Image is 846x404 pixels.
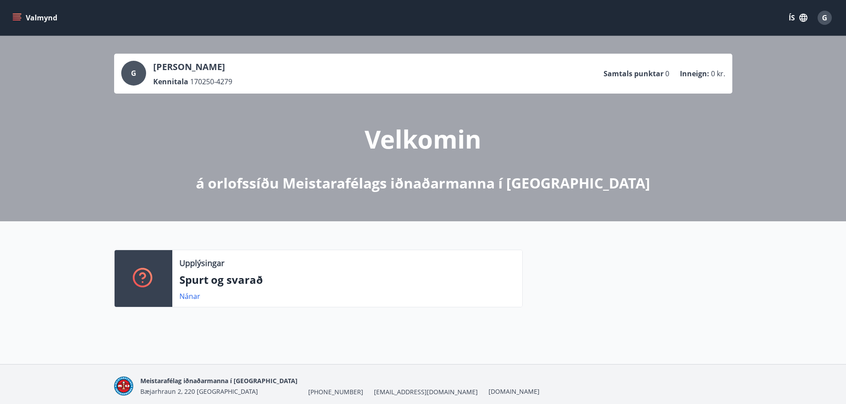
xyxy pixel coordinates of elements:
button: ÍS [784,10,812,26]
p: Upplýsingar [179,257,224,269]
span: 0 kr. [711,69,725,78]
span: 170250-4279 [190,77,232,86]
p: Spurt og svarað [179,272,515,287]
span: 0 [665,69,669,78]
p: Inneign : [680,69,709,78]
p: Velkomin [365,122,481,156]
p: [PERSON_NAME] [153,61,232,73]
span: Meistarafélag iðnaðarmanna í [GEOGRAPHIC_DATA] [140,377,298,385]
span: G [131,68,136,78]
span: [PHONE_NUMBER] [308,388,363,396]
span: Bæjarhraun 2, 220 [GEOGRAPHIC_DATA] [140,387,258,396]
p: Kennitala [153,77,188,86]
p: Samtals punktar [604,69,663,78]
img: xAqkTstvGIK3RH6WUHaSNl0FXhFMcw6GozjSeQUd.png [114,377,133,396]
button: menu [11,10,61,26]
a: [DOMAIN_NAME] [489,387,540,396]
a: Nánar [179,291,200,301]
span: G [822,13,827,23]
span: [EMAIL_ADDRESS][DOMAIN_NAME] [374,388,478,396]
p: á orlofssíðu Meistarafélags iðnaðarmanna í [GEOGRAPHIC_DATA] [196,173,650,193]
button: G [814,7,835,28]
